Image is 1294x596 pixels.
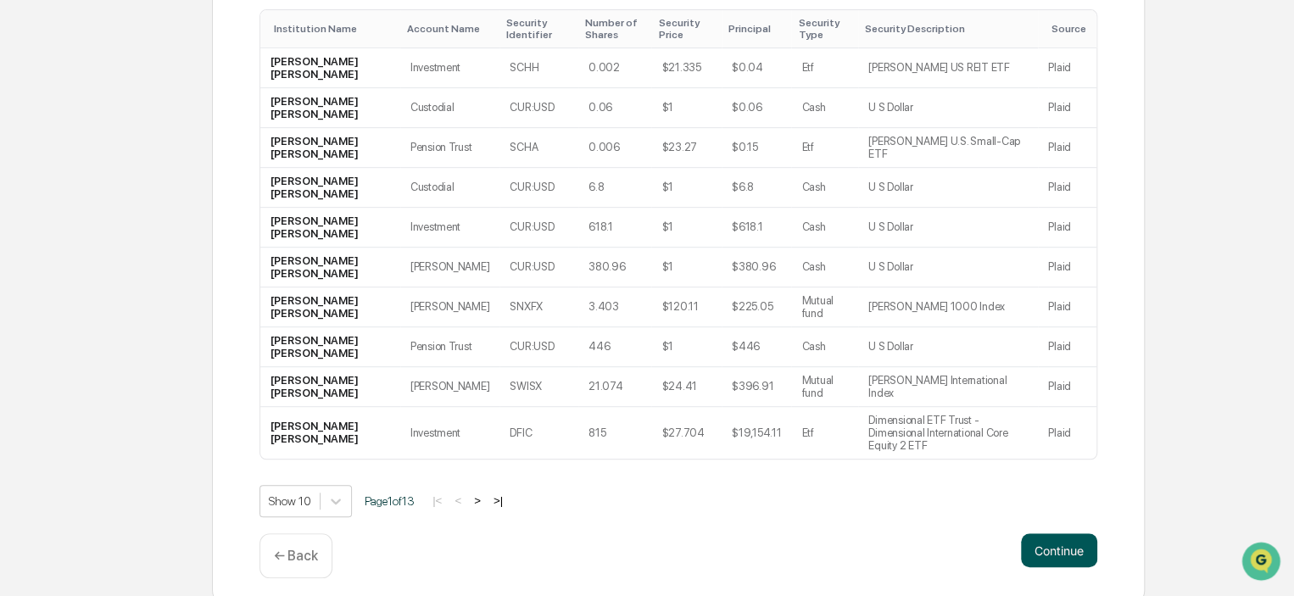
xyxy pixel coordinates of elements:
[407,23,494,35] div: Toggle SortBy
[791,367,858,407] td: Mutual fund
[499,287,578,327] td: SNXFX
[260,48,400,88] td: [PERSON_NAME] [PERSON_NAME]
[400,168,500,208] td: Custodial
[578,407,651,459] td: 815
[858,88,1038,128] td: U S Dollar
[722,128,791,168] td: $0.15
[722,248,791,287] td: $380.96
[58,147,215,160] div: We're available if you need us!
[578,287,651,327] td: 3.403
[400,287,500,327] td: [PERSON_NAME]
[260,327,400,367] td: [PERSON_NAME] [PERSON_NAME]
[499,248,578,287] td: CUR:USD
[651,48,722,88] td: $21.335
[499,208,578,248] td: CUR:USD
[651,248,722,287] td: $1
[1240,540,1286,586] iframe: Open customer support
[365,494,415,508] span: Page 1 of 13
[427,493,447,508] button: |<
[116,207,217,237] a: 🗄️Attestations
[260,287,400,327] td: [PERSON_NAME] [PERSON_NAME]
[578,128,651,168] td: 0.006
[400,208,500,248] td: Investment
[865,23,1031,35] div: Toggle SortBy
[1038,128,1096,168] td: Plaid
[499,367,578,407] td: SWISX
[722,48,791,88] td: $0.04
[858,287,1038,327] td: [PERSON_NAME] 1000 Index
[791,128,858,168] td: Etf
[578,208,651,248] td: 618.1
[1038,168,1096,208] td: Plaid
[578,88,651,128] td: 0.06
[120,287,205,300] a: Powered byPylon
[260,88,400,128] td: [PERSON_NAME] [PERSON_NAME]
[1038,248,1096,287] td: Plaid
[722,88,791,128] td: $0.06
[17,36,309,63] p: How can we help?
[651,168,722,208] td: $1
[58,130,278,147] div: Start new chat
[722,287,791,327] td: $225.05
[506,17,572,41] div: Toggle SortBy
[722,208,791,248] td: $618.1
[798,17,851,41] div: Toggle SortBy
[651,327,722,367] td: $1
[1038,287,1096,327] td: Plaid
[260,407,400,459] td: [PERSON_NAME] [PERSON_NAME]
[791,208,858,248] td: Cash
[400,407,500,459] td: Investment
[1021,533,1097,567] button: Continue
[274,548,318,564] p: ← Back
[791,248,858,287] td: Cash
[10,239,114,270] a: 🔎Data Lookup
[585,17,644,41] div: Toggle SortBy
[651,367,722,407] td: $24.41
[791,168,858,208] td: Cash
[728,23,784,35] div: Toggle SortBy
[260,128,400,168] td: [PERSON_NAME] [PERSON_NAME]
[858,128,1038,168] td: [PERSON_NAME] U.S. Small-Cap ETF
[288,135,309,155] button: Start new chat
[722,367,791,407] td: $396.91
[858,407,1038,459] td: Dimensional ETF Trust - Dimensional International Core Equity 2 ETF
[260,208,400,248] td: [PERSON_NAME] [PERSON_NAME]
[791,287,858,327] td: Mutual fund
[722,327,791,367] td: $446
[123,215,137,229] div: 🗄️
[858,248,1038,287] td: U S Dollar
[17,248,31,261] div: 🔎
[858,168,1038,208] td: U S Dollar
[1038,327,1096,367] td: Plaid
[34,246,107,263] span: Data Lookup
[791,48,858,88] td: Etf
[1038,208,1096,248] td: Plaid
[169,287,205,300] span: Pylon
[400,327,500,367] td: Pension Trust
[651,88,722,128] td: $1
[400,248,500,287] td: [PERSON_NAME]
[578,367,651,407] td: 21.074
[499,88,578,128] td: CUR:USD
[858,48,1038,88] td: [PERSON_NAME] US REIT ETF
[260,168,400,208] td: [PERSON_NAME] [PERSON_NAME]
[449,493,466,508] button: <
[1051,23,1090,35] div: Toggle SortBy
[791,88,858,128] td: Cash
[578,327,651,367] td: 446
[17,130,47,160] img: 1746055101610-c473b297-6a78-478c-a979-82029cc54cd1
[858,208,1038,248] td: U S Dollar
[791,407,858,459] td: Etf
[1038,88,1096,128] td: Plaid
[10,207,116,237] a: 🖐️Preclearance
[791,327,858,367] td: Cash
[499,407,578,459] td: DFIC
[651,128,722,168] td: $23.27
[488,493,508,508] button: >|
[1038,367,1096,407] td: Plaid
[400,367,500,407] td: [PERSON_NAME]
[578,48,651,88] td: 0.002
[858,327,1038,367] td: U S Dollar
[858,367,1038,407] td: [PERSON_NAME] International Index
